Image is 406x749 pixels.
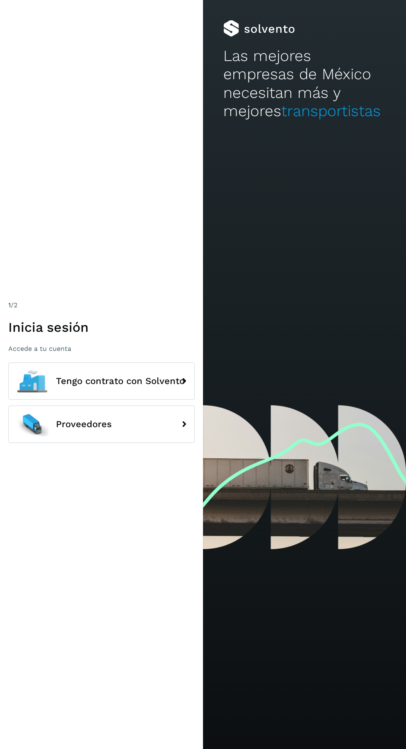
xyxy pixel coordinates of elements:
[56,419,112,429] span: Proveedores
[8,319,195,335] h1: Inicia sesión
[56,376,185,386] span: Tengo contrato con Solvento
[8,362,195,400] button: Tengo contrato con Solvento
[223,47,386,121] h2: Las mejores empresas de México necesitan más y mejores
[8,301,11,309] span: 1
[8,300,195,310] div: /2
[8,406,195,443] button: Proveedores
[281,102,381,120] span: transportistas
[8,345,195,353] p: Accede a tu cuenta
